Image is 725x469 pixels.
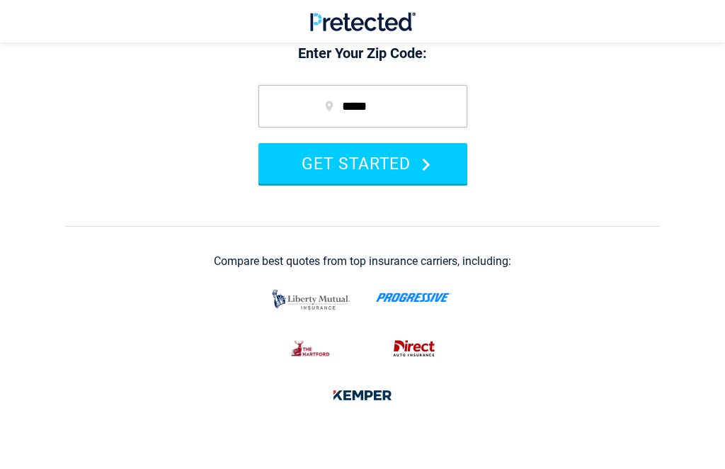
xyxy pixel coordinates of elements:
img: direct [386,334,443,363]
input: zip code [258,85,467,128]
div: Compare best quotes from top insurance carriers, including: [214,255,511,268]
img: Pretected Logo [310,12,416,31]
p: Enter Your Zip Code: [244,44,481,64]
img: kemper [325,380,400,410]
img: thehartford [283,334,339,363]
button: GET STARTED [258,143,467,183]
img: progressive [376,293,452,303]
img: liberty [268,283,354,317]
